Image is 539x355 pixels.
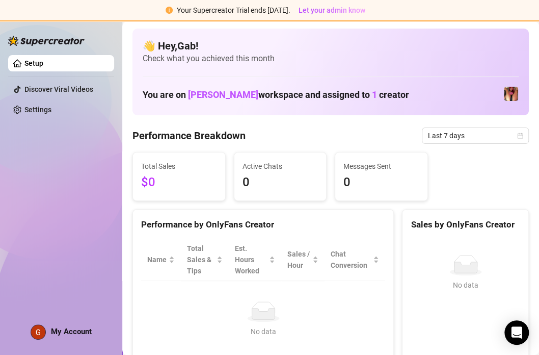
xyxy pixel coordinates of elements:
[141,161,217,172] span: Total Sales
[242,173,318,192] span: 0
[343,161,419,172] span: Messages Sent
[143,89,409,100] h1: You are on workspace and assigned to creator
[415,280,516,291] div: No data
[177,6,290,14] span: Your Supercreator Trial ends [DATE].
[343,173,419,192] span: 0
[504,87,518,101] img: 𝕱𝖊𝖗𝖆𝖑
[372,89,377,100] span: 1
[24,106,51,114] a: Settings
[51,327,92,336] span: My Account
[428,128,523,143] span: Last 7 days
[143,39,519,53] h4: 👋 Hey, Gab !
[31,325,45,339] img: ACg8ocKWf5nPuNgWaqT6chLbIm6K10Q3rKFaIssiC_6zdgqI4dEeJw=s96-c
[235,243,267,276] div: Est. Hours Worked
[294,4,369,16] button: Let your admin know
[325,239,385,281] th: Chat Conversion
[141,218,385,232] div: Performance by OnlyFans Creator
[141,173,217,192] span: $0
[187,243,214,276] span: Total Sales & Tips
[287,248,310,271] span: Sales / Hour
[143,53,519,64] span: Check what you achieved this month
[299,6,365,14] span: Let your admin know
[181,239,229,281] th: Total Sales & Tips
[166,7,173,14] span: exclamation-circle
[132,129,246,143] h4: Performance Breakdown
[517,133,523,139] span: calendar
[24,85,93,93] a: Discover Viral Videos
[242,161,318,172] span: Active Chats
[151,326,375,337] div: No data
[188,89,258,100] span: [PERSON_NAME]
[141,239,181,281] th: Name
[281,239,325,281] th: Sales / Hour
[147,254,167,265] span: Name
[504,320,529,345] div: Open Intercom Messenger
[411,218,520,232] div: Sales by OnlyFans Creator
[24,59,43,67] a: Setup
[8,36,85,46] img: logo-BBDzfeDw.svg
[331,248,371,271] span: Chat Conversion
